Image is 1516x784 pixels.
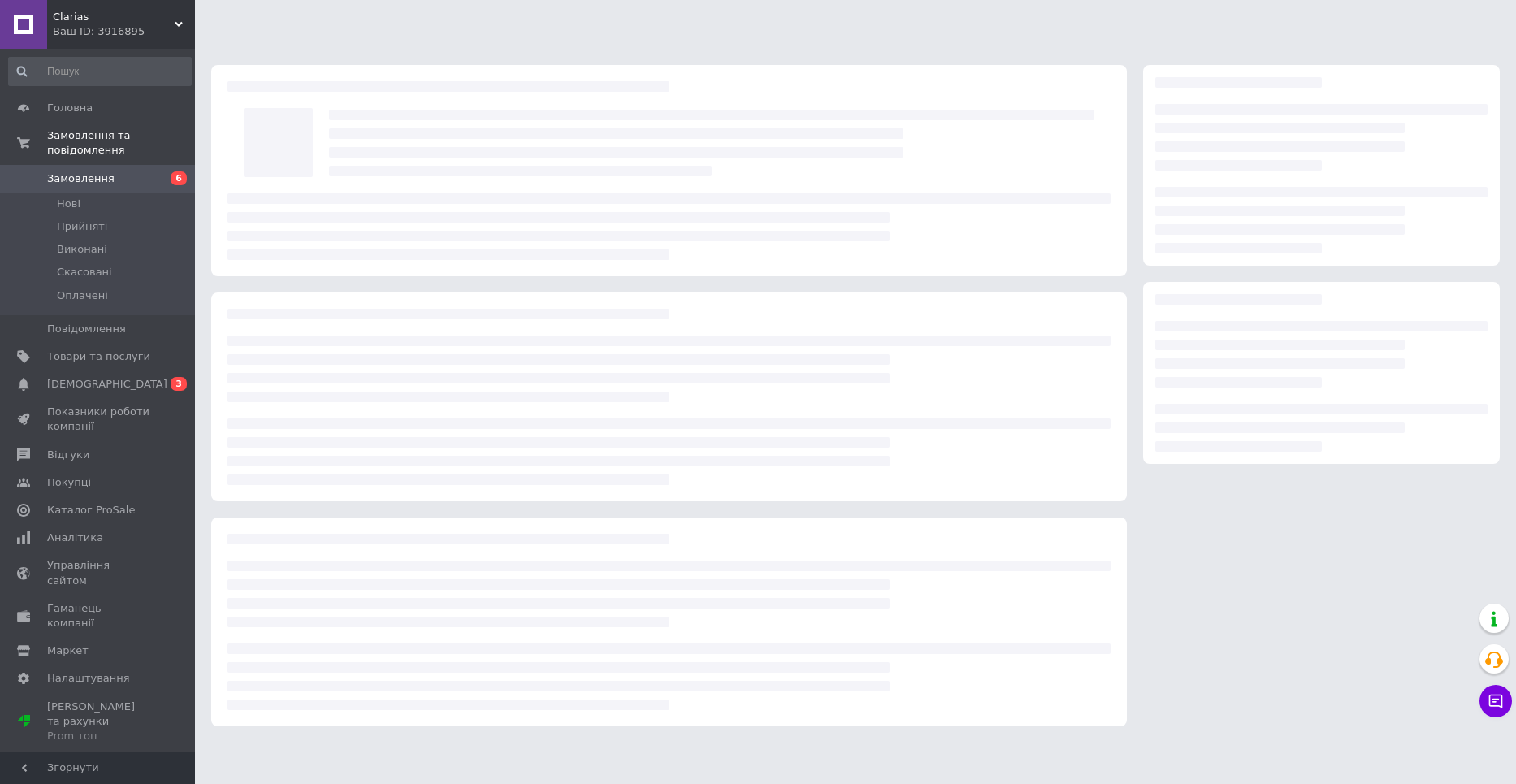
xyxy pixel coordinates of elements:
[47,671,130,686] span: Налаштування
[47,448,89,462] span: Відгуки
[47,475,91,490] span: Покупці
[8,57,192,86] input: Пошук
[171,171,187,185] span: 6
[57,288,108,303] span: Оплачені
[53,24,195,39] div: Ваш ID: 3916895
[47,700,150,744] span: [PERSON_NAME] та рахунки
[47,729,150,743] div: Prom топ
[47,643,89,658] span: Маркет
[47,101,93,115] span: Головна
[47,531,103,545] span: Аналітика
[47,558,150,587] span: Управління сайтом
[47,377,167,392] span: [DEMOGRAPHIC_DATA]
[47,601,150,630] span: Гаманець компанії
[57,197,80,211] span: Нові
[1479,685,1512,717] button: Чат з покупцем
[53,10,175,24] span: Clarias
[57,265,112,279] span: Скасовані
[47,405,150,434] span: Показники роботи компанії
[47,349,150,364] span: Товари та послуги
[47,322,126,336] span: Повідомлення
[47,128,195,158] span: Замовлення та повідомлення
[47,171,115,186] span: Замовлення
[47,503,135,518] span: Каталог ProSale
[57,219,107,234] span: Прийняті
[57,242,107,257] span: Виконані
[171,377,187,391] span: 3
